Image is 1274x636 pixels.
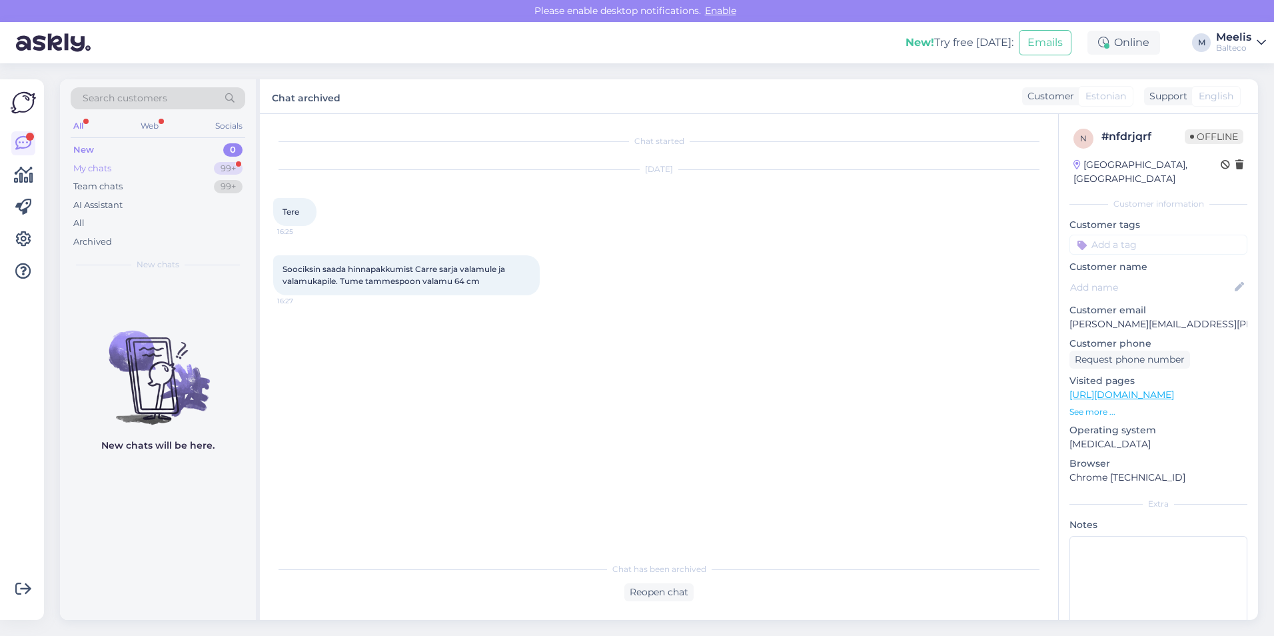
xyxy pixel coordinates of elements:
[277,296,327,306] span: 16:27
[1069,406,1247,418] p: See more ...
[1073,158,1221,186] div: [GEOGRAPHIC_DATA], [GEOGRAPHIC_DATA]
[1069,260,1247,274] p: Customer name
[71,117,86,135] div: All
[73,143,94,157] div: New
[101,439,215,453] p: New chats will be here.
[73,217,85,230] div: All
[60,307,256,427] img: No chats
[283,207,299,217] span: Tere
[223,143,243,157] div: 0
[272,87,340,105] label: Chat archived
[1069,389,1174,401] a: [URL][DOMAIN_NAME]
[83,91,167,105] span: Search customers
[273,163,1045,175] div: [DATE]
[283,264,507,286] span: Soociksin saada hinnapakkumist Carre sarja valamule ja valamukapile. Tume tammespoon valamu 64 cm
[1022,89,1074,103] div: Customer
[1216,32,1266,53] a: MeelisBalteco
[1085,89,1126,103] span: Estonian
[1070,280,1232,295] input: Add name
[11,90,36,115] img: Askly Logo
[1069,471,1247,485] p: Chrome [TECHNICAL_ID]
[1087,31,1160,55] div: Online
[1144,89,1187,103] div: Support
[1069,374,1247,388] p: Visited pages
[1069,423,1247,437] p: Operating system
[1101,129,1185,145] div: # nfdrjqrf
[214,180,243,193] div: 99+
[1069,437,1247,451] p: [MEDICAL_DATA]
[73,235,112,249] div: Archived
[1069,303,1247,317] p: Customer email
[137,259,179,271] span: New chats
[138,117,161,135] div: Web
[701,5,740,17] span: Enable
[1185,129,1243,144] span: Offline
[612,563,706,575] span: Chat has been archived
[1069,457,1247,471] p: Browser
[1069,337,1247,351] p: Customer phone
[213,117,245,135] div: Socials
[1216,32,1251,43] div: Meelis
[1216,43,1251,53] div: Balteco
[1080,133,1087,143] span: n
[1069,498,1247,510] div: Extra
[1192,33,1211,52] div: M
[906,36,934,49] b: New!
[1019,30,1071,55] button: Emails
[214,162,243,175] div: 99+
[1069,518,1247,532] p: Notes
[1069,198,1247,210] div: Customer information
[73,199,123,212] div: AI Assistant
[1069,235,1247,255] input: Add a tag
[277,227,327,237] span: 16:25
[1069,218,1247,232] p: Customer tags
[1069,317,1247,331] p: [PERSON_NAME][EMAIL_ADDRESS][PERSON_NAME][DOMAIN_NAME]
[906,35,1013,51] div: Try free [DATE]:
[1069,351,1190,369] div: Request phone number
[624,583,694,601] div: Reopen chat
[1199,89,1233,103] span: English
[73,162,111,175] div: My chats
[273,135,1045,147] div: Chat started
[73,180,123,193] div: Team chats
